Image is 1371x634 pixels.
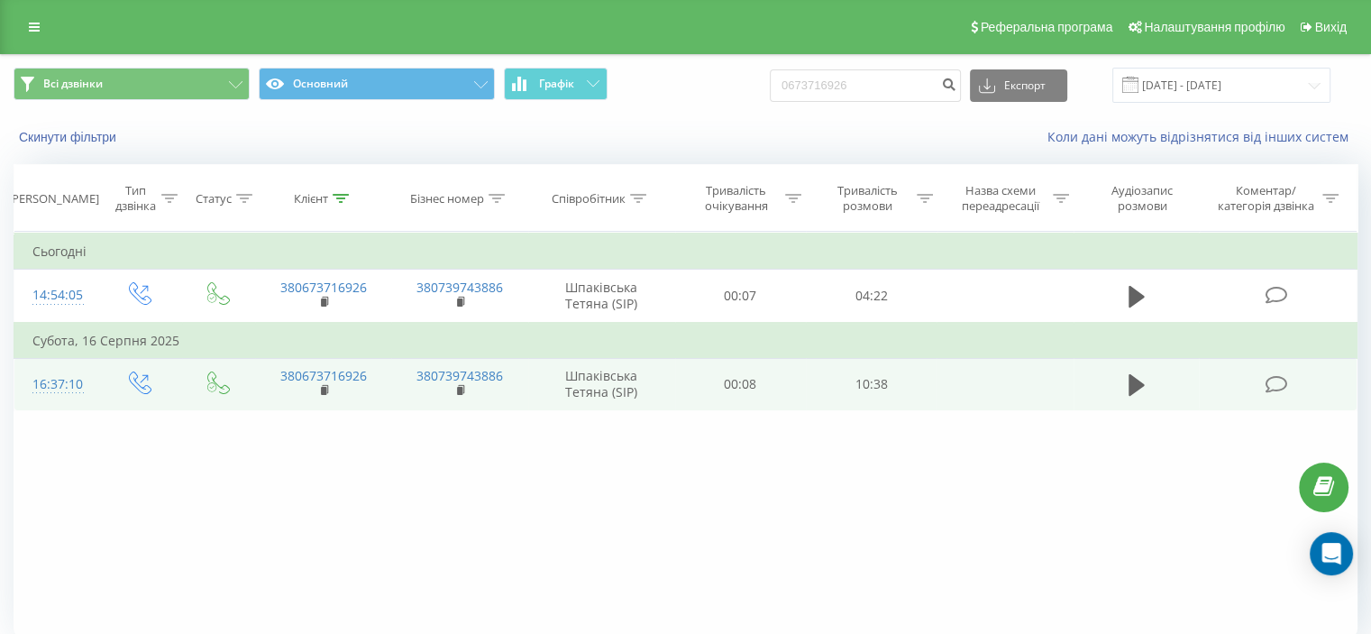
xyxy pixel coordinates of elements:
[822,183,912,214] div: Тривалість розмови
[32,278,80,313] div: 14:54:05
[14,234,1357,270] td: Сьогодні
[806,358,937,410] td: 10:38
[259,68,495,100] button: Основний
[43,77,103,91] span: Всі дзвінки
[675,270,806,323] td: 00:07
[1047,128,1357,145] a: Коли дані можуть відрізнятися вiд інших систем
[528,270,675,323] td: Шпаківська Тетяна (SIP)
[1090,183,1195,214] div: Аудіозапис розмови
[196,191,232,207] div: Статус
[1310,532,1353,575] div: Open Intercom Messenger
[770,69,961,102] input: Пошук за номером
[1212,183,1318,214] div: Коментар/категорія дзвінка
[504,68,608,100] button: Графік
[552,191,626,207] div: Співробітник
[14,323,1357,359] td: Субота, 16 Серпня 2025
[1144,20,1284,34] span: Налаштування профілю
[280,367,367,384] a: 380673716926
[410,191,484,207] div: Бізнес номер
[675,358,806,410] td: 00:08
[691,183,781,214] div: Тривалість очікування
[416,279,503,296] a: 380739743886
[539,78,574,90] span: Графік
[416,367,503,384] a: 380739743886
[294,191,328,207] div: Клієнт
[14,68,250,100] button: Всі дзвінки
[1315,20,1347,34] span: Вихід
[528,358,675,410] td: Шпаківська Тетяна (SIP)
[970,69,1067,102] button: Експорт
[8,191,99,207] div: [PERSON_NAME]
[981,20,1113,34] span: Реферальна програма
[14,129,125,145] button: Скинути фільтри
[280,279,367,296] a: 380673716926
[954,183,1048,214] div: Назва схеми переадресації
[114,183,156,214] div: Тип дзвінка
[32,367,80,402] div: 16:37:10
[806,270,937,323] td: 04:22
